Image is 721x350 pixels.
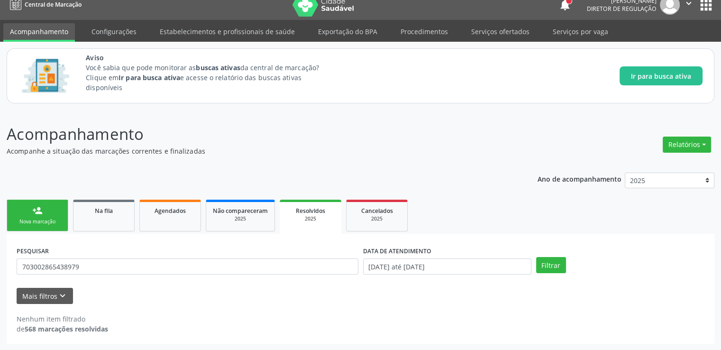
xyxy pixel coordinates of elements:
strong: 568 marcações resolvidas [25,324,108,333]
button: Relatórios [663,137,711,153]
div: Nenhum item filtrado [17,314,108,324]
p: Acompanhe a situação das marcações correntes e finalizadas [7,146,502,156]
span: Na fila [95,207,113,215]
span: Central de Marcação [25,0,82,9]
p: Ano de acompanhamento [538,173,621,184]
div: 2025 [286,215,335,222]
strong: Ir para busca ativa [119,73,180,82]
i: keyboard_arrow_down [57,291,68,301]
div: person_add [32,205,43,216]
div: Nova marcação [14,218,61,225]
img: Imagem de CalloutCard [18,55,73,97]
label: DATA DE ATENDIMENTO [363,244,431,258]
span: Não compareceram [213,207,268,215]
a: Acompanhamento [3,23,75,42]
p: Você sabia que pode monitorar as da central de marcação? Clique em e acesse o relatório das busca... [86,63,337,92]
a: Serviços por vaga [546,23,615,40]
span: Cancelados [361,207,393,215]
div: 2025 [353,215,401,222]
button: Mais filtroskeyboard_arrow_down [17,288,73,304]
span: Aviso [86,53,337,63]
span: Agendados [155,207,186,215]
a: Exportação do BPA [311,23,384,40]
span: Diretor de regulação [587,5,657,13]
p: Acompanhamento [7,122,502,146]
button: Ir para busca ativa [620,66,703,85]
span: Resolvidos [296,207,325,215]
strong: buscas ativas [196,63,240,72]
a: Configurações [85,23,143,40]
div: de [17,324,108,334]
div: 2025 [213,215,268,222]
input: Selecione um intervalo [363,258,531,275]
button: Filtrar [536,257,566,273]
label: PESQUISAR [17,244,49,258]
a: Serviços ofertados [465,23,536,40]
input: Nome, CNS [17,258,358,275]
a: Procedimentos [394,23,455,40]
a: Estabelecimentos e profissionais de saúde [153,23,301,40]
span: Ir para busca ativa [631,71,691,81]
